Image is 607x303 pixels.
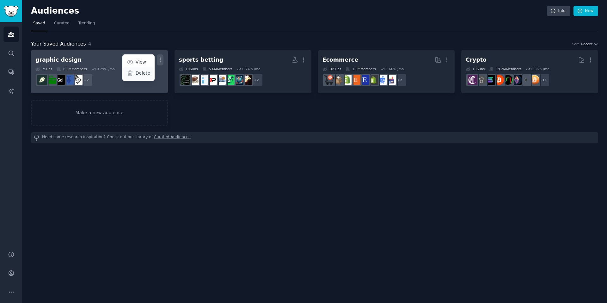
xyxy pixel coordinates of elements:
[225,75,235,85] img: SportsBettingExperts
[359,75,369,85] img: EtsySellers
[4,6,18,17] img: GummySearch logo
[377,75,387,85] img: ecommercemarketing
[393,73,407,87] div: + 2
[136,59,146,65] p: View
[179,56,224,64] div: sports betting
[521,75,530,85] img: ethereum
[333,75,343,85] img: dropship
[78,21,95,26] span: Trending
[468,75,477,85] img: Crypto_Currency_News
[351,75,360,85] img: Etsy
[386,75,396,85] img: ecommerce_growth
[31,132,598,143] div: Need some research inspiration? Check out our library of
[35,67,52,71] div: 7 Sub s
[123,56,153,69] a: View
[31,18,47,31] a: Saved
[531,67,549,71] div: 0.36 % /mo
[322,67,341,71] div: 10 Sub s
[547,6,570,16] a: Info
[476,75,486,85] img: CryptoCurrencies
[55,75,65,85] img: GraphicDesigning
[73,75,83,85] img: GraphicDesign_History
[512,75,522,85] img: ethtrader
[154,134,191,141] a: Curated Audiences
[572,42,579,46] div: Sort
[31,40,86,48] span: Your Saved Audiences
[31,100,168,126] a: Make a new audience
[35,56,82,64] div: graphic design
[46,75,56,85] img: forhire
[202,67,232,71] div: 5.6M Members
[97,67,115,71] div: 0.29 % /mo
[466,56,487,64] div: Crypto
[368,75,378,85] img: reviewmyshopify
[386,67,404,71] div: 1.66 % /mo
[207,75,217,85] img: BettingPicks
[216,75,226,85] img: SportsBettingPicks1
[494,75,504,85] img: BitcoinBeginners
[80,73,93,87] div: + 2
[33,21,45,26] span: Saved
[37,75,47,85] img: graphic_design
[346,67,376,71] div: 1.9M Members
[581,42,598,46] button: Recent
[242,75,252,85] img: SportsBettingBiz
[88,41,91,47] span: 4
[318,50,455,93] a: Ecommerce10Subs1.9MMembers1.66% /mo+2ecommerce_growthecommercemarketingreviewmyshopifyEtsySellers...
[198,75,208,85] img: fanduel
[489,67,521,71] div: 19.2M Members
[536,73,550,87] div: + 11
[57,67,87,71] div: 8.0M Members
[250,73,263,87] div: + 2
[234,75,243,85] img: GPTSportsWriter
[581,42,592,46] span: Recent
[189,75,199,85] img: sportsbetting
[573,6,598,16] a: New
[179,67,198,71] div: 10 Sub s
[242,67,261,71] div: 0.74 % /mo
[175,50,311,93] a: sports betting10Subs5.6MMembers0.74% /mo+2SportsBettingBizGPTSportsWriterSportsBettingExpertsSpor...
[461,50,598,93] a: Crypto19Subs19.2MMembers0.36% /mo+11BitcoinethereumethtraderCryptoMarketsBitcoinBeginnerssolanaCr...
[322,56,359,64] div: Ecommerce
[530,75,539,85] img: Bitcoin
[76,18,97,31] a: Trending
[342,75,352,85] img: shopify
[64,75,74,85] img: GraphicDesignJobs
[466,67,485,71] div: 19 Sub s
[31,50,168,93] a: graphic designViewDelete7Subs8.0MMembers0.29% /mo+2GraphicDesign_HistoryGraphicDesignJobsGraphicD...
[54,21,70,26] span: Curated
[503,75,513,85] img: CryptoMarkets
[485,75,495,85] img: solana
[52,18,72,31] a: Curated
[324,75,334,85] img: ecommerce
[31,6,547,16] h2: Audiences
[181,75,190,85] img: sportsbook
[136,70,150,77] p: Delete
